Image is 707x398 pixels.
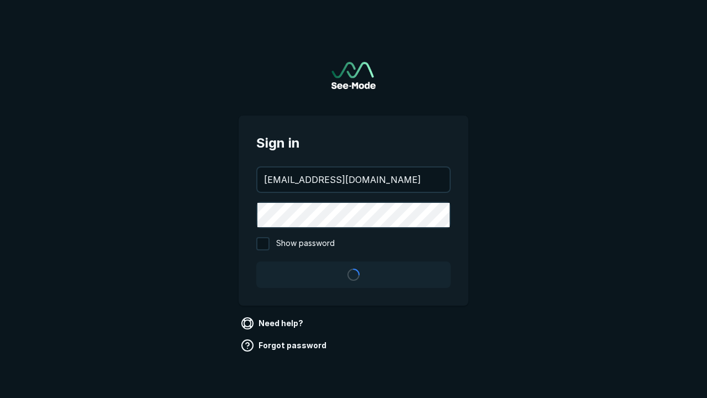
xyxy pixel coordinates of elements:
a: Forgot password [239,337,331,354]
input: your@email.com [257,167,450,192]
span: Sign in [256,133,451,153]
a: Go to sign in [331,62,376,89]
a: Need help? [239,315,308,332]
span: Show password [276,237,335,250]
img: See-Mode Logo [331,62,376,89]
